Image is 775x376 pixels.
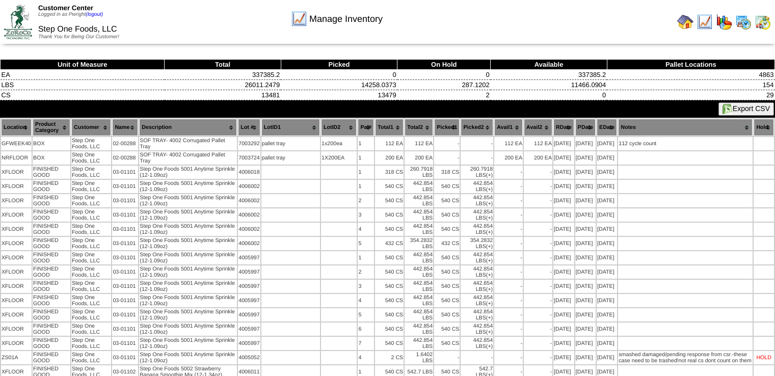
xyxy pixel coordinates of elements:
td: 540 CS [375,323,404,336]
td: 4005997 [238,323,260,336]
td: 7003292 [238,137,260,150]
td: FINISHED GOOD [33,294,70,307]
td: 4005997 [238,251,260,264]
td: [DATE] [553,237,574,250]
td: 14258.0373 [281,80,397,90]
td: 03-01101 [112,323,138,336]
td: [DATE] [553,194,574,207]
td: XFLOOR [1,265,32,279]
td: [DATE] [553,294,574,307]
td: - [524,294,552,307]
span: Thank You for Being Our Customer! [38,34,119,40]
td: 540 CS [434,194,460,207]
td: [DATE] [597,194,617,207]
td: 442.854 LBS [461,251,493,264]
td: 3 [358,208,374,222]
th: Total [165,60,281,70]
td: 154 [607,80,774,90]
td: FINISHED GOOD [33,194,70,207]
td: Step One Foods, LLC [71,265,111,279]
td: XFLOOR [1,323,32,336]
td: - [524,237,552,250]
td: - [434,151,460,165]
th: Picked1 [434,119,460,136]
div: (+) [486,329,493,335]
th: Unit of Measure [1,60,165,70]
td: 03-01101 [112,294,138,307]
th: Product Category [33,119,70,136]
td: 2 [397,90,491,100]
td: - [494,308,523,321]
td: [DATE] [553,280,574,293]
th: Description [139,119,237,136]
td: Step One Foods 5001 Anytime Sprinkle (12-1.09oz) [139,294,237,307]
td: 02-00288 [112,151,138,165]
td: Step One Foods, LLC [71,166,111,179]
td: 318 CS [375,166,404,179]
td: 442.854 LBS [405,180,433,193]
td: [DATE] [575,137,596,150]
td: Step One Foods, LLC [71,223,111,236]
td: Step One Foods 5001 Anytime Sprinkle (12-1.09oz) [139,251,237,264]
td: 442.854 LBS [405,194,433,207]
td: Step One Foods, LLC [71,294,111,307]
td: [DATE] [597,251,617,264]
td: 5 [358,237,374,250]
th: EDate [597,119,617,136]
td: - [494,323,523,336]
a: (logout) [86,12,103,17]
td: Step One Foods, LLC [71,251,111,264]
td: Step One Foods 5001 Anytime Sprinkle (12-1.09oz) [139,180,237,193]
img: calendarinout.gif [755,14,771,30]
td: 200 EA [375,151,404,165]
td: - [461,151,493,165]
th: RDate [553,119,574,136]
td: - [524,265,552,279]
td: 4005997 [238,280,260,293]
td: [DATE] [553,323,574,336]
td: 1 [358,137,374,150]
td: 03-01101 [112,308,138,321]
td: 1 [358,180,374,193]
td: 4006002 [238,180,260,193]
span: Customer Center [38,4,93,12]
td: 540 CS [375,251,404,264]
td: 442.854 LBS [461,223,493,236]
td: pallet tray [261,151,320,165]
td: XFLOOR [1,237,32,250]
td: 03-01101 [112,180,138,193]
td: 442.854 LBS [405,251,433,264]
td: [DATE] [575,251,596,264]
th: Available [491,60,607,70]
td: 442.854 LBS [461,323,493,336]
td: 3 [358,280,374,293]
td: 540 CS [434,308,460,321]
span: Step One Foods, LLC [38,25,117,34]
th: Customer [71,119,111,136]
td: 4006002 [238,208,260,222]
td: 540 CS [375,308,404,321]
td: NRFLOOR [1,151,32,165]
td: 540 CS [434,180,460,193]
td: 02-00288 [112,137,138,150]
div: (+) [486,258,493,264]
div: (+) [486,172,493,178]
td: - [494,194,523,207]
td: 03-01101 [112,194,138,207]
td: 13479 [281,90,397,100]
td: Step One Foods 5001 Anytime Sprinkle (12-1.09oz) [139,323,237,336]
td: 03-01101 [112,251,138,264]
td: Step One Foods 5001 Anytime Sprinkle (12-1.09oz) [139,265,237,279]
td: Step One Foods, LLC [71,323,111,336]
td: XFLOOR [1,223,32,236]
th: Total2 [405,119,433,136]
td: 540 CS [434,323,460,336]
img: graph.gif [716,14,732,30]
div: (+) [486,315,493,321]
td: [DATE] [597,151,617,165]
img: ZoRoCo_Logo(Green%26Foil)%20jpg.webp [4,5,32,39]
td: 442.854 LBS [461,265,493,279]
td: 540 CS [375,265,404,279]
td: 1X200EA [321,151,357,165]
td: 200 EA [405,151,433,165]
